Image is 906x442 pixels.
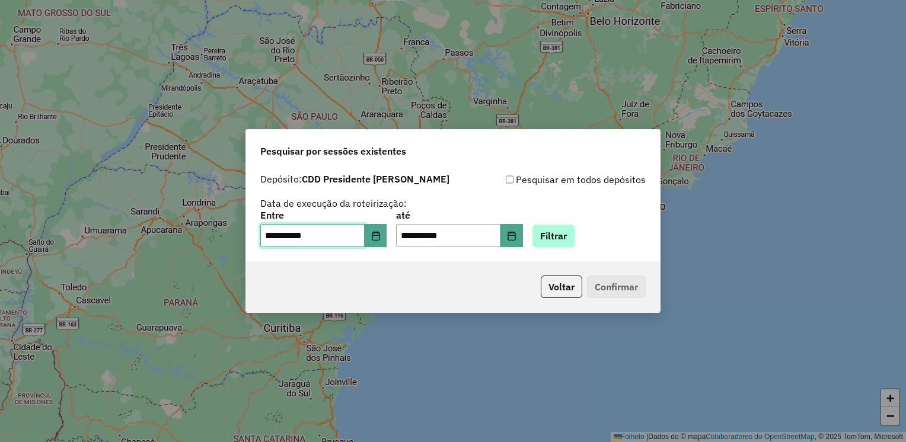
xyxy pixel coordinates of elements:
button: Escolha a data [500,224,523,248]
button: Filtrar [532,225,575,247]
strong: CDD Presidente [PERSON_NAME] [302,173,449,185]
label: Depósito: [260,172,449,186]
label: até [396,208,522,222]
label: Data de execução da roteirização: [260,196,407,210]
font: Pesquisar em todos depósitos [516,172,646,187]
label: Entre [260,208,387,222]
button: Voltar [541,276,582,298]
span: Pesquisar por sessões existentes [260,144,406,158]
button: Escolha a data [365,224,387,248]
